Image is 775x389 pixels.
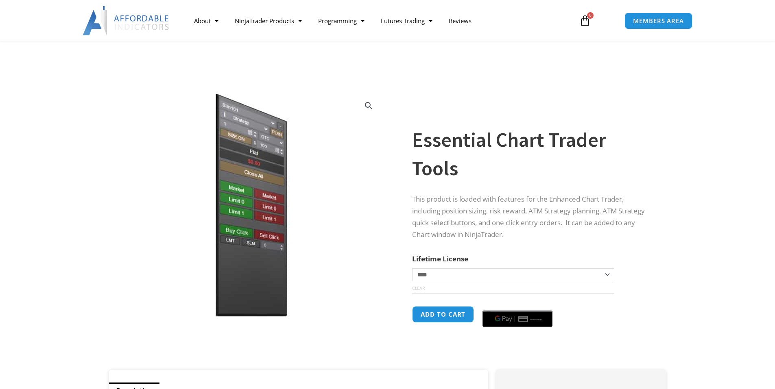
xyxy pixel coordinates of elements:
[186,11,570,30] nav: Menu
[412,193,650,241] p: This product is loaded with features for the Enhanced Chart Trader, including position sizing, ri...
[361,98,376,113] a: View full-screen image gallery
[186,11,227,30] a: About
[120,92,382,317] img: Essential Chart Trader Tools
[441,11,480,30] a: Reviews
[624,13,692,29] a: MEMBERS AREA
[567,9,603,33] a: 0
[587,12,594,19] span: 0
[373,11,441,30] a: Futures Trading
[310,11,373,30] a: Programming
[412,254,468,263] label: Lifetime License
[227,11,310,30] a: NinjaTrader Products
[481,305,554,306] iframe: Secure payment input frame
[83,6,170,35] img: LogoAI | Affordable Indicators – NinjaTrader
[412,285,425,291] a: Clear options
[531,316,543,322] text: ••••••
[482,311,552,327] button: Buy with GPay
[633,18,684,24] span: MEMBERS AREA
[412,126,650,183] h1: Essential Chart Trader Tools
[412,306,474,323] button: Add to cart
